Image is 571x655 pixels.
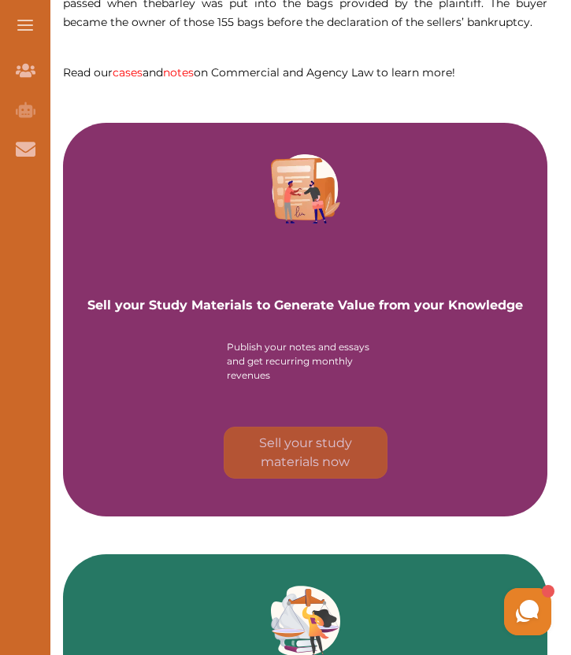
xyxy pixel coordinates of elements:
[231,434,380,472] p: Sell your study materials now
[113,65,143,80] a: cases
[63,65,455,80] span: Read our and on Commercial and Agency Law to learn more!
[193,584,555,639] iframe: HelpCrunch
[224,427,387,479] button: [object Object]
[271,154,340,224] img: Purple card image
[163,65,194,80] a: notes
[87,252,523,315] p: Sell your Study Materials to Generate Value from your Knowledge
[211,324,400,398] div: Publish your notes and essays and get recurring monthly revenues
